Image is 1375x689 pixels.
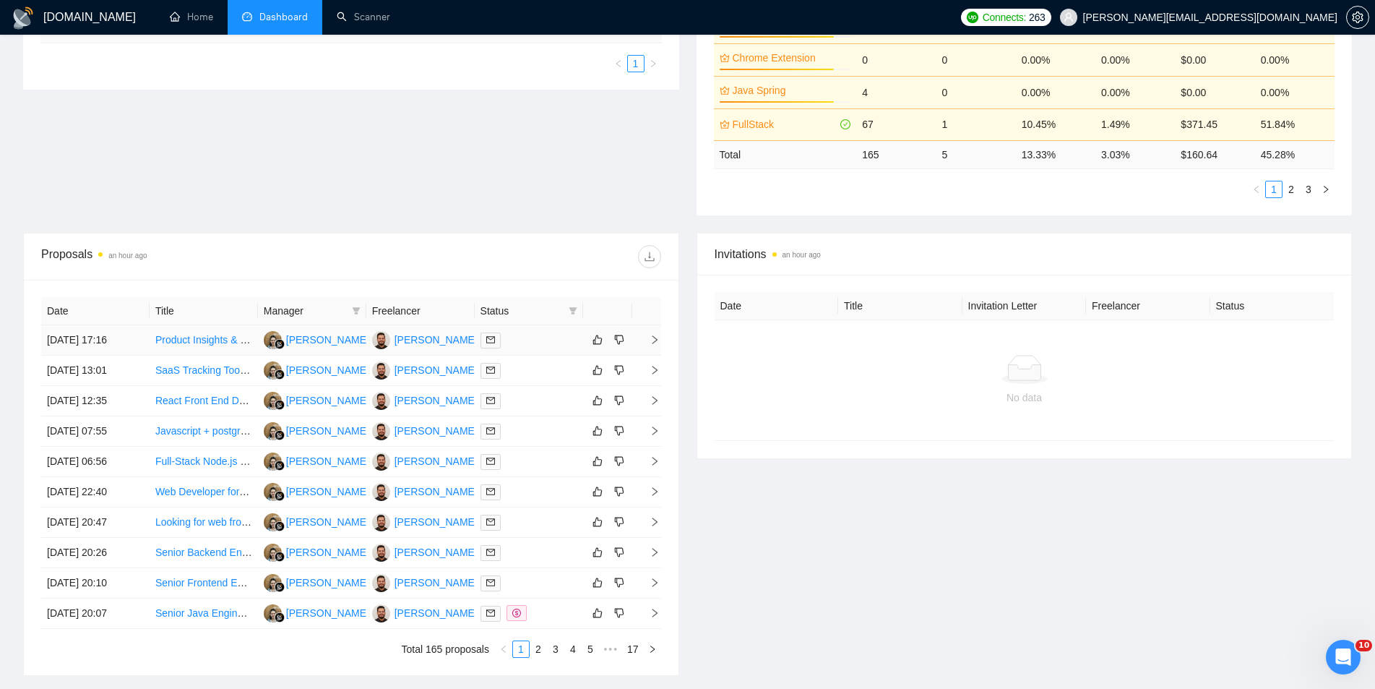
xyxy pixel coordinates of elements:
[592,364,603,376] span: like
[486,396,495,405] span: mail
[611,513,628,531] button: dislike
[366,297,475,325] th: Freelancer
[150,508,258,538] td: Looking for web front-end and dapp developer
[1210,292,1335,320] th: Status
[275,521,285,531] img: gigradar-bm.png
[372,483,390,501] img: AA
[639,251,660,262] span: download
[638,608,660,618] span: right
[264,394,369,406] a: ES[PERSON_NAME]
[275,400,285,410] img: gigradar-bm.png
[512,641,530,658] li: 1
[936,43,1015,76] td: 0
[395,332,478,348] div: [PERSON_NAME]
[638,578,660,588] span: right
[1252,185,1261,194] span: left
[627,55,645,72] li: 1
[372,424,478,436] a: AA[PERSON_NAME]
[1086,292,1210,320] th: Freelancer
[592,425,603,437] span: like
[264,483,282,501] img: ES
[936,140,1015,168] td: 5
[589,604,606,622] button: like
[611,422,628,440] button: dislike
[936,76,1015,108] td: 0
[733,82,848,98] a: Java Spring
[1346,6,1369,29] button: setting
[372,364,478,375] a: AA[PERSON_NAME]
[264,546,369,557] a: ES[PERSON_NAME]
[564,641,582,658] li: 4
[599,641,622,658] span: •••
[1016,76,1095,108] td: 0.00%
[614,607,624,619] span: dislike
[372,513,390,531] img: AA
[264,364,369,375] a: ES[PERSON_NAME]
[41,297,150,325] th: Date
[41,245,351,268] div: Proposals
[486,335,495,344] span: mail
[349,300,363,322] span: filter
[638,547,660,557] span: right
[264,333,369,345] a: ES[PERSON_NAME]
[286,575,369,591] div: [PERSON_NAME]
[856,43,936,76] td: 0
[614,425,624,437] span: dislike
[395,362,478,378] div: [PERSON_NAME]
[395,575,478,591] div: [PERSON_NAME]
[638,395,660,406] span: right
[623,641,643,657] a: 17
[1283,181,1299,197] a: 2
[1283,181,1300,198] li: 2
[275,582,285,592] img: gigradar-bm.png
[150,356,258,386] td: SaaS Tracking Tool Platform
[264,361,282,380] img: ES
[1255,108,1335,140] td: 51.84%
[856,108,936,140] td: 67
[614,59,623,68] span: left
[1255,140,1335,168] td: 45.28 %
[714,140,857,168] td: Total
[286,605,369,621] div: [PERSON_NAME]
[150,297,258,325] th: Title
[726,390,1323,406] div: No data
[155,516,362,528] a: Looking for web front-end and dapp developer
[548,641,564,657] a: 3
[395,453,478,469] div: [PERSON_NAME]
[589,331,606,348] button: like
[486,609,495,617] span: mail
[372,333,478,345] a: AA[PERSON_NAME]
[589,422,606,440] button: like
[372,453,390,471] img: AA
[565,641,581,657] a: 4
[264,604,282,622] img: ES
[41,568,150,599] td: [DATE] 20:10
[264,424,369,436] a: ES[PERSON_NAME]
[495,641,512,658] li: Previous Page
[264,392,282,410] img: ES
[264,544,282,562] img: ES
[512,609,521,617] span: dollar
[838,292,962,320] th: Title
[155,395,333,406] a: React Front End Developer on Full time
[720,53,730,63] span: crown
[486,427,495,435] span: mail
[592,607,603,619] span: like
[286,514,369,530] div: [PERSON_NAME]
[372,455,478,466] a: AA[PERSON_NAME]
[611,331,628,348] button: dislike
[150,386,258,416] td: React Front End Developer on Full time
[486,366,495,375] span: mail
[592,395,603,406] span: like
[611,604,628,622] button: dislike
[962,292,1087,320] th: Invitation Letter
[611,392,628,409] button: dislike
[614,577,624,589] span: dislike
[395,514,478,530] div: [PERSON_NAME]
[275,339,285,349] img: gigradar-bm.png
[372,422,390,440] img: AA
[275,430,285,440] img: gigradar-bm.png
[108,252,147,260] time: an hour ago
[1064,12,1074,22] span: user
[155,577,607,589] a: Senior Frontend Engineer with Full-Stack Experience for Venture Studio Fintech Product - Long Term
